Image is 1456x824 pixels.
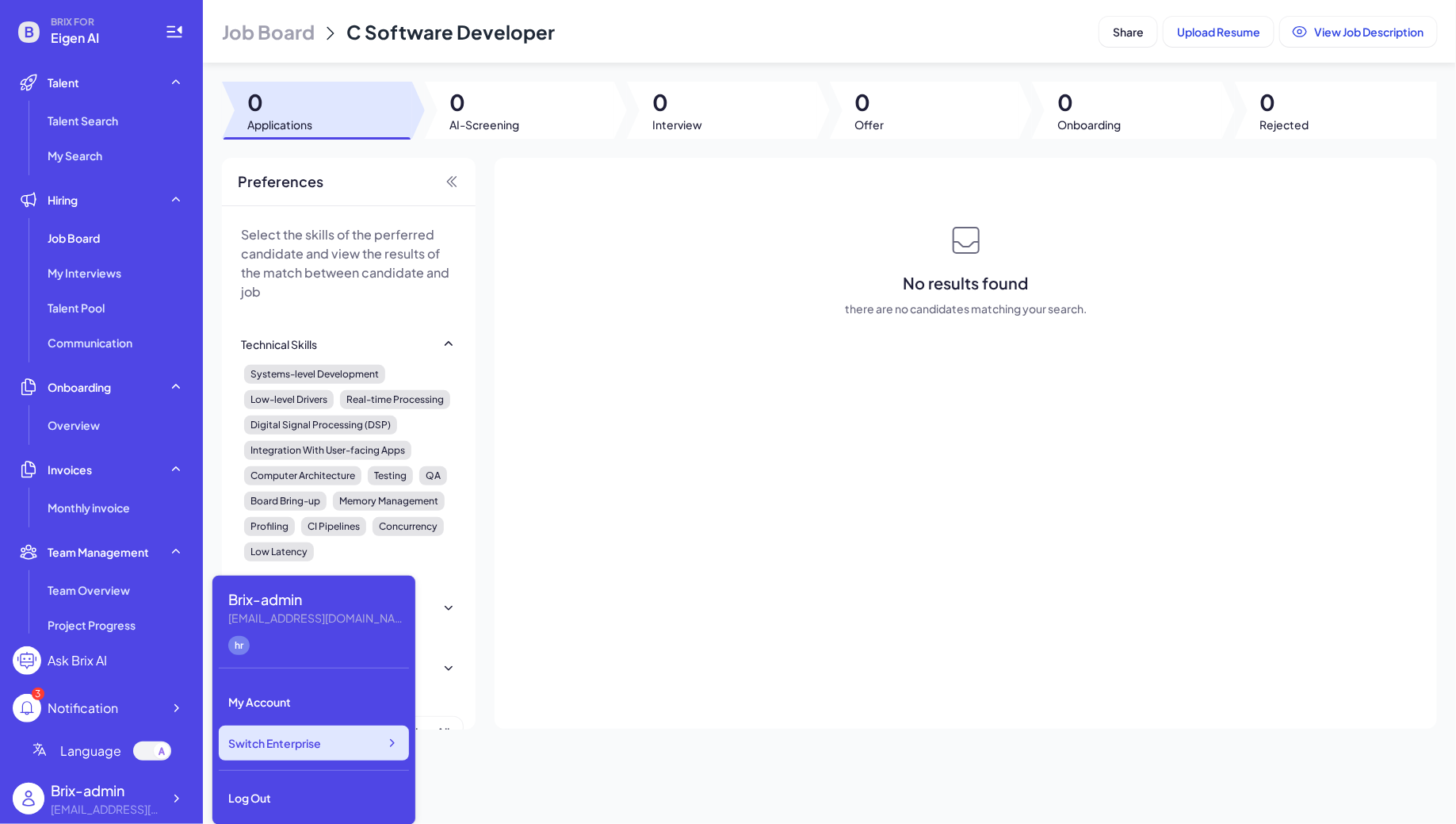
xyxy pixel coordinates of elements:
[373,517,444,536] div: Concurrency
[244,517,295,536] div: Profiling
[855,88,885,117] span: 0
[1314,25,1424,39] span: View Job Description
[48,192,78,208] span: Hiring
[1164,17,1274,47] button: Upload Resume
[32,688,44,700] div: 3
[48,651,107,670] div: Ask Brix AI
[228,610,403,627] div: flora@joinbrix.com
[51,16,146,29] span: BRIX FOR
[48,230,100,246] span: Job Board
[48,113,118,128] span: Talent Search
[219,780,409,815] div: Log Out
[1057,88,1121,117] span: 0
[48,148,102,163] span: My Search
[244,466,361,485] div: Computer Architecture
[238,171,323,193] span: Preferences
[219,684,409,719] div: My Account
[368,466,413,485] div: Testing
[1057,117,1121,132] span: Onboarding
[244,542,314,561] div: Low Latency
[1280,17,1437,47] button: View Job Description
[48,75,79,90] span: Talent
[1113,25,1144,39] span: Share
[247,117,312,132] span: Applications
[228,636,250,655] div: hr
[228,735,321,751] span: Switch Enterprise
[346,20,555,44] span: C Software Developer
[244,416,397,435] div: Digital Signal Processing (DSP)
[333,492,445,511] div: Memory Management
[51,29,146,48] span: Eigen AI
[51,801,162,818] div: flora@joinbrix.com
[48,300,105,316] span: Talent Pool
[222,19,315,44] span: Job Board
[407,725,449,739] span: Clear All
[48,500,130,515] span: Monthly invoice
[241,225,457,301] p: Select the skills of the perferred candidate and view the results of the match between candidate ...
[855,117,885,132] span: Offer
[244,365,385,384] div: Systems-level Development
[244,492,327,511] div: Board Bring-up
[1177,25,1260,39] span: Upload Resume
[450,117,520,132] span: AI-Screening
[48,417,100,433] span: Overview
[301,517,366,536] div: CI Pipelines
[1260,117,1309,132] span: Rejected
[48,617,136,633] span: Project Progress
[48,335,132,351] span: Communication
[48,582,130,598] span: Team Overview
[48,544,149,560] span: Team Management
[60,742,121,761] span: Language
[419,466,447,485] div: QA
[247,88,312,117] span: 0
[393,717,463,747] button: Clear All
[48,265,121,281] span: My Interviews
[1260,88,1309,117] span: 0
[652,117,702,132] span: Interview
[244,390,334,409] div: Low-level Drivers
[652,88,702,117] span: 0
[244,441,411,460] div: Integration With User-facing Apps
[48,379,111,395] span: Onboarding
[450,88,520,117] span: 0
[241,336,317,352] div: Technical Skills
[48,462,92,477] span: Invoices
[48,699,118,718] div: Notification
[1099,17,1157,47] button: Share
[904,272,1029,294] span: No results found
[340,390,450,409] div: Real-time Processing
[51,780,162,801] div: Brix-admin
[228,588,403,610] div: Brix-admin
[13,783,44,814] img: user_logo.png
[845,301,1087,316] span: there are no candidates matching your search.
